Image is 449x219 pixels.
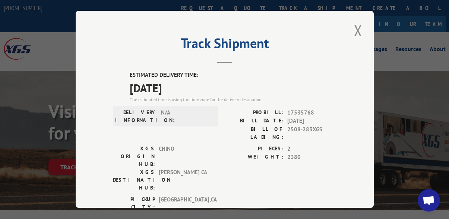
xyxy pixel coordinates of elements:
span: [DATE] [130,79,336,96]
span: 2508-283XGS [287,125,336,141]
label: PICKUP CITY: [113,195,155,211]
label: WEIGHT: [225,153,284,162]
span: 17535768 [287,109,336,117]
div: The estimated time is using the time zone for the delivery destination. [130,96,336,103]
span: 2 [287,145,336,153]
a: Open chat [418,189,440,212]
span: CHINO [159,145,209,168]
label: PIECES: [225,145,284,153]
label: ESTIMATED DELIVERY TIME: [130,71,336,79]
label: XGS DESTINATION HUB: [113,168,155,192]
span: [DATE] [287,117,336,125]
span: 2380 [287,153,336,162]
span: [GEOGRAPHIC_DATA] , CA [159,195,209,211]
span: [PERSON_NAME] CA [159,168,209,192]
label: XGS ORIGIN HUB: [113,145,155,168]
label: DELIVERY INFORMATION: [115,109,157,124]
label: BILL OF LADING: [225,125,284,141]
h2: Track Shipment [113,38,336,52]
button: Close modal [352,20,364,41]
label: PROBILL: [225,109,284,117]
label: BILL DATE: [225,117,284,125]
span: N/A [161,109,211,124]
